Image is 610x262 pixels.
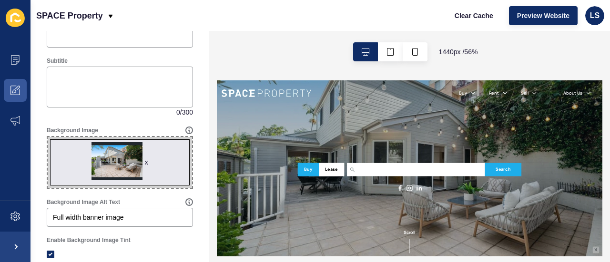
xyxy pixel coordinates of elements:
[590,11,600,20] span: LS
[47,198,120,206] label: Background Image Alt Text
[5,10,172,36] img: Space Property Logo
[145,157,148,167] div: x
[176,107,180,117] span: 0
[447,6,501,25] button: Clear Cache
[484,17,502,29] a: Rent
[47,126,98,134] label: Background Image
[182,147,227,171] button: Lease
[509,6,578,25] button: Preview Website
[36,4,103,28] p: SPACE Property
[47,57,68,65] label: Subtitle
[180,107,182,117] span: /
[431,17,445,29] a: Buy
[477,147,542,171] button: Search
[47,236,131,244] label: Enable Background Image Tint
[517,11,569,20] span: Preview Website
[439,47,478,57] span: 1440 px / 56 %
[455,11,493,20] span: Clear Cache
[144,147,181,171] button: Buy
[541,17,555,29] a: Sell
[182,107,193,117] span: 300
